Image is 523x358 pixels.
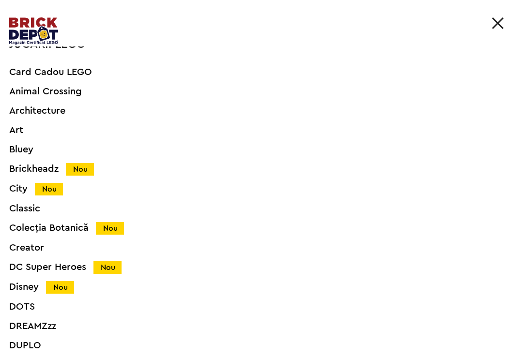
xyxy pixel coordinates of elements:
a: DC Super HeroesNou [9,262,487,272]
div: Brickheadz [9,164,487,174]
span: Nou [93,261,122,274]
div: Disney [9,282,487,292]
a: Animal Crossing [9,87,487,96]
span: Nou [35,183,63,195]
a: DUPLO [9,341,487,350]
div: City [9,184,487,194]
a: CityNou [9,184,487,194]
a: Art [9,125,487,135]
a: Creator [9,243,487,253]
span: Nou [66,163,94,176]
span: Nou [46,281,74,294]
a: Card Cadou LEGO [9,67,487,77]
span: Nou [96,222,124,235]
div: DC Super Heroes [9,262,487,272]
a: DREAMZzz [9,321,487,331]
a: DOTS [9,302,487,312]
a: Architecture [9,106,487,116]
a: Colecția BotanicăNou [9,223,487,233]
a: Classic [9,204,487,213]
div: Colecția Botanică [9,223,487,233]
a: BrickheadzNou [9,164,487,174]
a: DisneyNou [9,282,487,292]
a: Bluey [9,145,487,154]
